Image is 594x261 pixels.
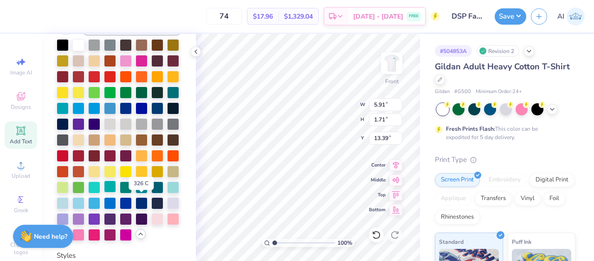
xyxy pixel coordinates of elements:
[369,207,386,213] span: Bottom
[557,11,564,22] span: AI
[129,177,154,190] div: 326 C
[382,54,401,73] img: Front
[439,237,464,247] span: Standard
[557,7,585,26] a: AI
[369,192,386,198] span: Top
[385,77,399,86] div: Front
[515,192,541,206] div: Vinyl
[446,125,495,133] strong: Fresh Prints Flash:
[11,103,31,111] span: Designs
[567,7,585,26] img: Angelica Ignacio
[284,12,313,21] span: $1,329.04
[10,69,32,76] span: Image AI
[435,173,480,187] div: Screen Print
[495,8,526,25] button: Save
[369,177,386,183] span: Middle
[14,207,28,214] span: Greek
[57,250,181,261] div: Styles
[476,88,522,96] span: Minimum Order: 24 +
[435,154,575,165] div: Print Type
[10,138,32,145] span: Add Text
[543,192,565,206] div: Foil
[435,61,570,72] span: Gildan Adult Heavy Cotton T-Shirt
[353,12,403,21] span: [DATE] - [DATE]
[445,7,490,26] input: Untitled Design
[369,162,386,168] span: Center
[475,192,512,206] div: Transfers
[409,13,419,20] span: FREE
[435,45,472,57] div: # 504853A
[477,45,519,57] div: Revision 2
[512,237,531,247] span: Puff Ink
[435,210,480,224] div: Rhinestones
[446,125,560,141] div: This color can be expedited for 5 day delivery.
[34,232,67,241] strong: Need help?
[253,12,273,21] span: $17.96
[12,172,30,180] span: Upload
[337,239,352,247] span: 100 %
[5,241,37,256] span: Clipart & logos
[206,8,242,25] input: – –
[483,173,527,187] div: Embroidery
[435,88,450,96] span: Gildan
[454,88,471,96] span: # G500
[529,173,575,187] div: Digital Print
[435,192,472,206] div: Applique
